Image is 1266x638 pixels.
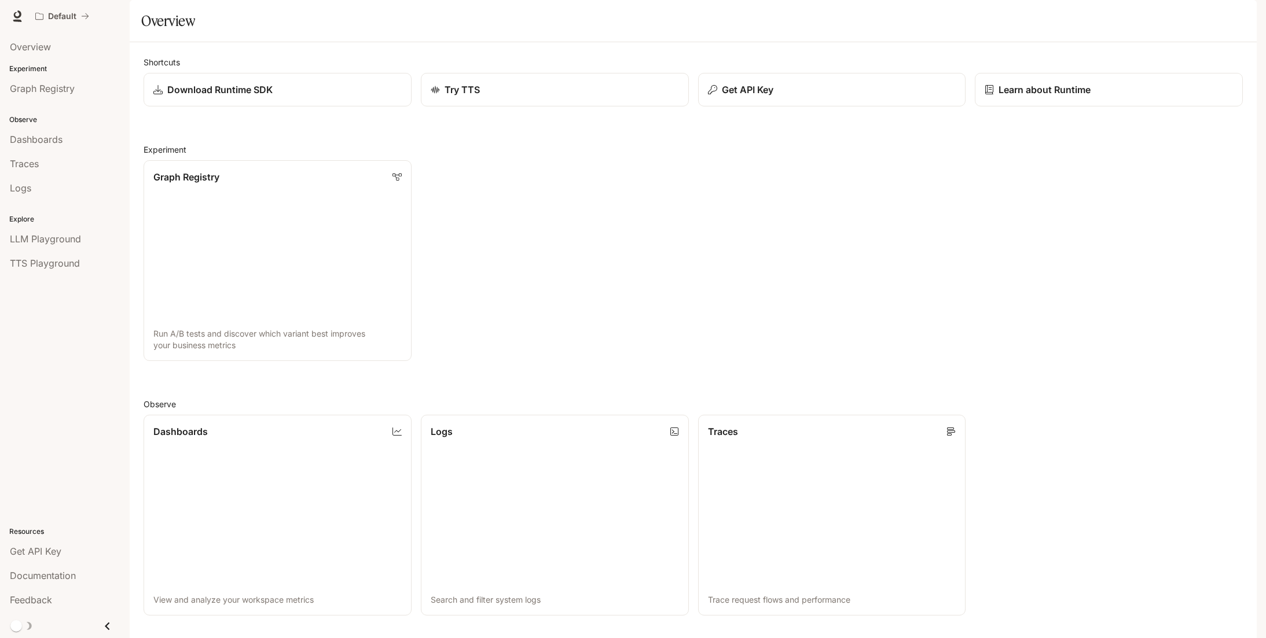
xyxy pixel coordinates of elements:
a: Try TTS [421,73,689,106]
p: Download Runtime SDK [167,83,273,97]
p: Dashboards [153,425,208,438]
h1: Overview [141,9,195,32]
h2: Observe [144,398,1243,410]
button: All workspaces [30,5,94,28]
a: DashboardsView and analyze your workspace metrics [144,415,412,615]
p: Run A/B tests and discover which variant best improves your business metrics [153,328,402,351]
a: Learn about Runtime [975,73,1243,106]
p: Get API Key [722,83,773,97]
a: Download Runtime SDK [144,73,412,106]
p: Search and filter system logs [431,594,679,606]
p: Traces [708,425,738,438]
h2: Experiment [144,143,1243,156]
button: Get API Key [698,73,966,106]
p: Graph Registry [153,170,219,184]
p: Default [48,12,76,21]
p: Try TTS [445,83,480,97]
a: LogsSearch and filter system logs [421,415,689,615]
a: Graph RegistryRun A/B tests and discover which variant best improves your business metrics [144,160,412,361]
h2: Shortcuts [144,56,1243,68]
p: View and analyze your workspace metrics [153,594,402,606]
p: Trace request flows and performance [708,594,956,606]
p: Logs [431,425,453,438]
a: TracesTrace request flows and performance [698,415,966,615]
p: Learn about Runtime [999,83,1091,97]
